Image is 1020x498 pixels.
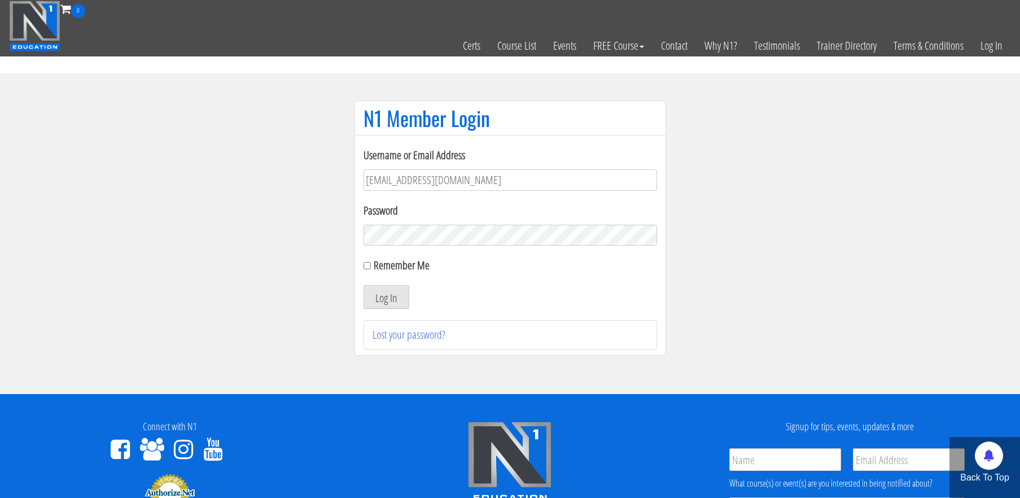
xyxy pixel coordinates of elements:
input: Name [729,448,841,471]
label: Remember Me [374,257,430,273]
h4: Signup for tips, events, updates & more [689,421,1012,433]
a: Why N1? [696,18,746,73]
img: n1-education [9,1,60,51]
a: Course List [489,18,545,73]
a: 0 [60,1,85,16]
label: Password [364,202,657,219]
a: Log In [972,18,1011,73]
div: What course(s) or event(s) are you interested in being notified about? [729,477,965,490]
a: Terms & Conditions [885,18,972,73]
button: Log In [364,285,409,309]
a: Contact [653,18,696,73]
span: 0 [71,4,85,18]
a: Lost your password? [373,327,445,342]
a: Testimonials [746,18,808,73]
a: Certs [454,18,489,73]
input: Email Address [853,448,965,471]
a: Events [545,18,585,73]
a: FREE Course [585,18,653,73]
h1: N1 Member Login [364,107,657,129]
label: Username or Email Address [364,147,657,164]
h4: Connect with N1 [8,421,331,433]
a: Trainer Directory [808,18,885,73]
